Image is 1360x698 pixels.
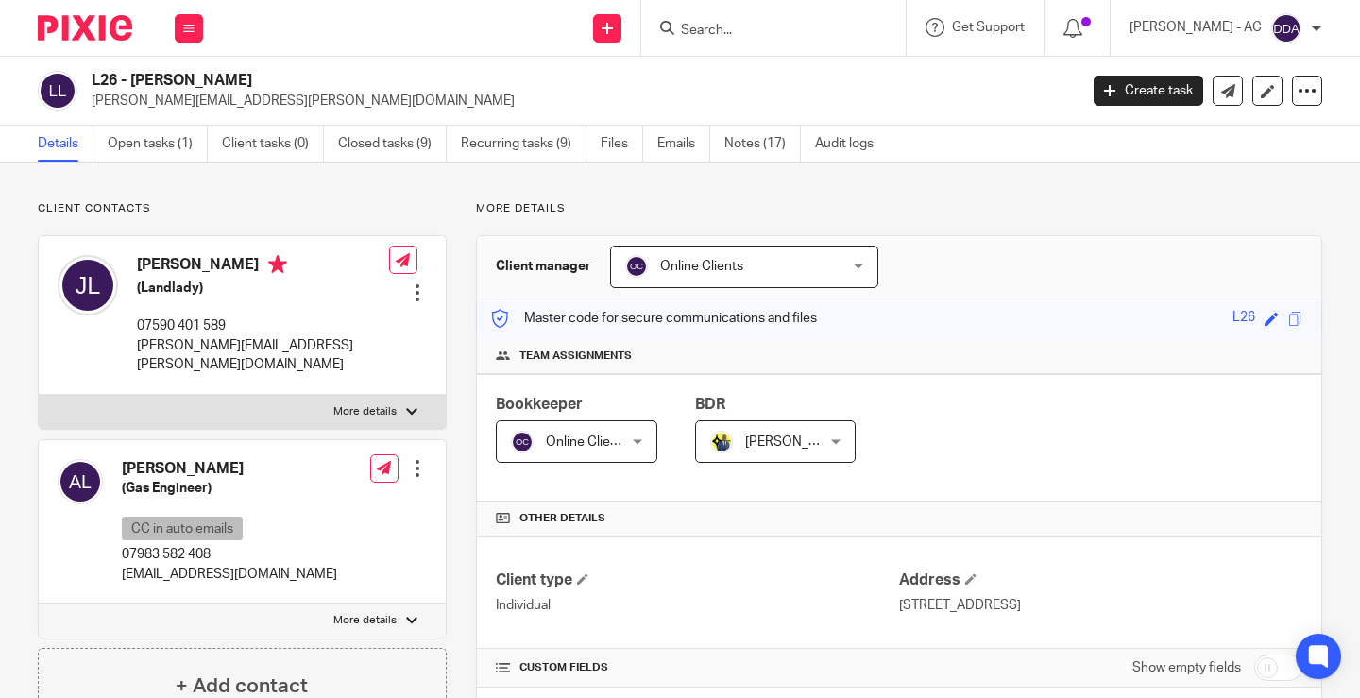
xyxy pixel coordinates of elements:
span: Online Clients [660,260,743,273]
img: svg%3E [58,459,103,504]
img: svg%3E [1271,13,1301,43]
h5: (Gas Engineer) [122,479,337,498]
h3: Client manager [496,257,591,276]
h4: Client type [496,570,899,590]
a: Closed tasks (9) [338,126,447,162]
p: Individual [496,596,899,615]
img: svg%3E [511,431,534,453]
img: Dennis-Starbridge.jpg [710,431,733,453]
label: Show empty fields [1132,658,1241,677]
h5: (Landlady) [137,279,389,298]
img: svg%3E [625,255,648,278]
i: Primary [268,255,287,274]
p: [PERSON_NAME][EMAIL_ADDRESS][PERSON_NAME][DOMAIN_NAME] [137,336,389,375]
a: Notes (17) [724,126,801,162]
a: Client tasks (0) [222,126,324,162]
p: Client contacts [38,201,447,216]
a: Open tasks (1) [108,126,208,162]
span: Online Clients [546,435,629,449]
p: Master code for secure communications and files [491,309,817,328]
input: Search [679,23,849,40]
h4: CUSTOM FIELDS [496,660,899,675]
span: Bookkeeper [496,397,583,412]
span: Other details [519,511,605,526]
p: [EMAIL_ADDRESS][DOMAIN_NAME] [122,565,337,584]
span: [PERSON_NAME] [745,435,849,449]
img: svg%3E [38,71,77,111]
img: Pixie [38,15,132,41]
a: Files [601,126,643,162]
a: Create task [1094,76,1203,106]
p: More details [333,613,397,628]
h4: Address [899,570,1302,590]
p: More details [476,201,1322,216]
p: 07983 582 408 [122,545,337,564]
span: Team assignments [519,349,632,364]
a: Emails [657,126,710,162]
img: svg%3E [58,255,118,315]
p: 07590 401 589 [137,316,389,335]
h4: [PERSON_NAME] [122,459,337,479]
span: Get Support [952,21,1025,34]
p: More details [333,404,397,419]
a: Details [38,126,93,162]
a: Audit logs [815,126,888,162]
a: Recurring tasks (9) [461,126,586,162]
p: CC in auto emails [122,517,243,540]
div: L26 [1232,308,1255,330]
p: [PERSON_NAME][EMAIL_ADDRESS][PERSON_NAME][DOMAIN_NAME] [92,92,1065,111]
p: [PERSON_NAME] - AC [1130,18,1262,37]
p: [STREET_ADDRESS] [899,596,1302,615]
h2: L26 - [PERSON_NAME] [92,71,871,91]
h4: [PERSON_NAME] [137,255,389,279]
span: BDR [695,397,725,412]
